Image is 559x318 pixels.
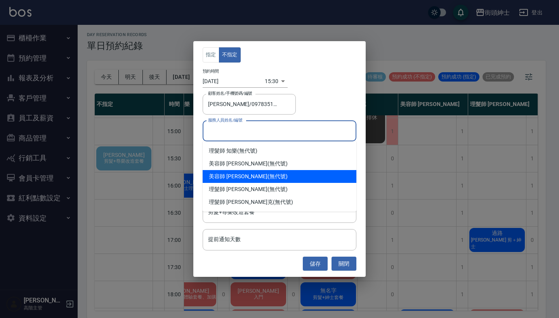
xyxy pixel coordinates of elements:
[203,68,219,74] label: 預約時間
[203,75,265,88] input: Choose date, selected date is 2025-10-08
[219,47,241,63] button: 不指定
[265,75,278,88] div: 15:30
[209,147,237,155] span: 理髮師 知樂
[203,157,356,170] div: (無代號)
[208,117,242,123] label: 服務人員姓名/編號
[203,47,219,63] button: 指定
[208,90,252,96] label: 顧客姓名/手機號碼/編號
[203,144,356,157] div: (無代號)
[209,160,267,168] span: 美容師 [PERSON_NAME]
[303,257,328,271] button: 儲存
[209,172,267,181] span: 美容師 [PERSON_NAME]
[209,185,267,193] span: 理髮師 [PERSON_NAME]
[203,183,356,196] div: (無代號)
[203,170,356,183] div: (無代號)
[209,198,273,206] span: 理髮師 [PERSON_NAME]克
[203,196,356,209] div: (無代號)
[332,257,356,271] button: 關閉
